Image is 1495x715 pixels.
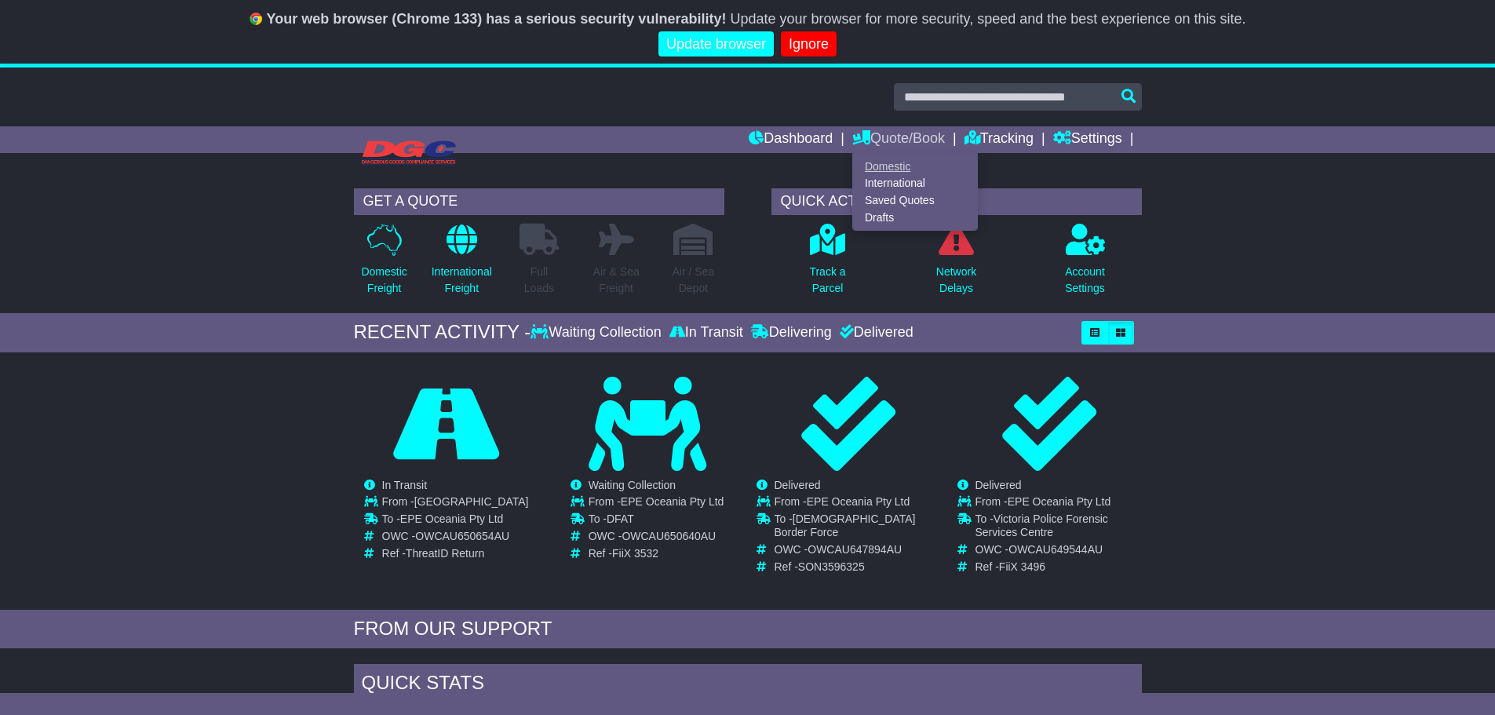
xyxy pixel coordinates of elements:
[798,560,865,573] span: SON3596325
[975,560,1141,574] td: Ref -
[1008,543,1103,556] span: OWCAU649544AU
[354,188,724,215] div: GET A QUOTE
[853,192,977,210] a: Saved Quotes
[354,321,531,344] div: RECENT ACTIVITY -
[775,560,940,574] td: Ref -
[852,126,945,153] a: Quote/Book
[853,209,977,226] a: Drafts
[747,324,836,341] div: Delivering
[593,264,640,297] p: Air & Sea Freight
[935,223,977,305] a: NetworkDelays
[531,324,665,341] div: Waiting Collection
[809,264,845,297] p: Track a Parcel
[1065,264,1105,297] p: Account Settings
[432,264,492,297] p: International Freight
[853,158,977,175] a: Domestic
[964,126,1034,153] a: Tracking
[658,31,774,57] a: Update browser
[589,547,724,560] td: Ref -
[589,513,724,530] td: To -
[382,530,529,547] td: OWC -
[589,495,724,513] td: From -
[975,513,1141,543] td: To -
[975,495,1141,513] td: From -
[1053,126,1122,153] a: Settings
[361,264,407,297] p: Domestic Freight
[382,479,428,491] span: In Transit
[936,264,976,297] p: Network Delays
[622,530,716,542] span: OWCAU650640AU
[415,530,509,542] span: OWCAU650654AU
[607,513,634,525] span: DFAT
[589,479,676,491] span: Waiting Collection
[775,479,821,491] span: Delivered
[673,264,715,297] p: Air / Sea Depot
[975,513,1108,538] span: Victoria Police Forensic Services Centre
[400,513,504,525] span: EPE Oceania Pty Ltd
[354,618,1142,640] div: FROM OUR SUPPORT
[382,495,529,513] td: From -
[975,479,1022,491] span: Delivered
[730,11,1245,27] span: Update your browser for more security, speed and the best experience on this site.
[382,513,529,530] td: To -
[781,31,837,57] a: Ignore
[749,126,833,153] a: Dashboard
[621,495,724,508] span: EPE Oceania Pty Ltd
[1008,495,1111,508] span: EPE Oceania Pty Ltd
[775,495,940,513] td: From -
[808,543,902,556] span: OWCAU647894AU
[975,543,1141,560] td: OWC -
[775,513,916,538] span: [DEMOGRAPHIC_DATA] Border Force
[1064,223,1106,305] a: AccountSettings
[771,188,1142,215] div: QUICK ACTIONS
[808,223,846,305] a: Track aParcel
[999,560,1045,573] span: FiiX 3496
[853,175,977,192] a: International
[520,264,559,297] p: Full Loads
[775,543,940,560] td: OWC -
[852,153,978,231] div: Quote/Book
[354,664,1142,706] div: Quick Stats
[665,324,747,341] div: In Transit
[267,11,727,27] b: Your web browser (Chrome 133) has a serious security vulnerability!
[414,495,529,508] span: [GEOGRAPHIC_DATA]
[807,495,910,508] span: EPE Oceania Pty Ltd
[612,547,658,560] span: FiiX 3532
[406,547,484,560] span: ThreatID Return
[836,324,913,341] div: Delivered
[431,223,493,305] a: InternationalFreight
[382,547,529,560] td: Ref -
[775,513,940,543] td: To -
[589,530,724,547] td: OWC -
[360,223,407,305] a: DomesticFreight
